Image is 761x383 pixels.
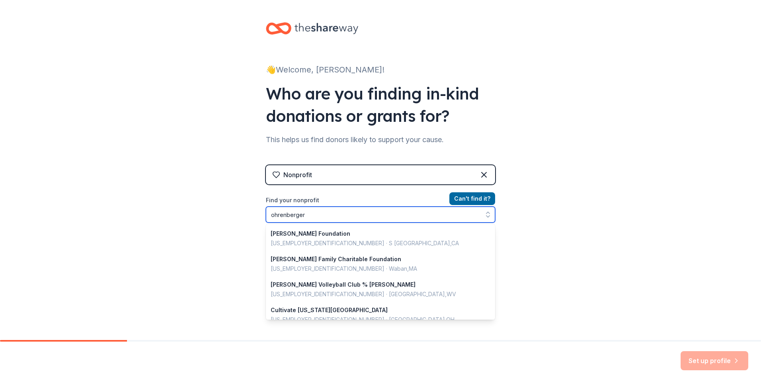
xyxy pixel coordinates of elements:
[271,280,481,289] div: [PERSON_NAME] Volleyball Club % [PERSON_NAME]
[271,315,481,324] div: [US_EMPLOYER_IDENTIFICATION_NUMBER] · [GEOGRAPHIC_DATA] , OH
[271,264,481,274] div: [US_EMPLOYER_IDENTIFICATION_NUMBER] · Waban , MA
[271,238,481,248] div: [US_EMPLOYER_IDENTIFICATION_NUMBER] · S [GEOGRAPHIC_DATA] , CA
[271,229,481,238] div: [PERSON_NAME] Foundation
[271,289,481,299] div: [US_EMPLOYER_IDENTIFICATION_NUMBER] · [GEOGRAPHIC_DATA] , WV
[271,254,481,264] div: [PERSON_NAME] Family Charitable Foundation
[266,207,495,223] input: Search by name, EIN, or city
[271,305,481,315] div: Cultivate [US_STATE][GEOGRAPHIC_DATA]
